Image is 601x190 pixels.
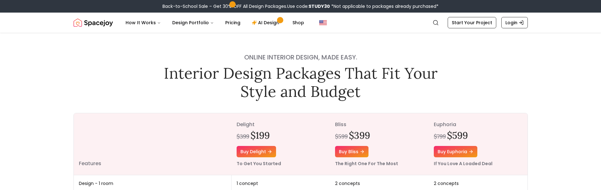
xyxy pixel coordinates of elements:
[237,180,258,187] span: 1 concept
[434,121,522,128] p: euphoria
[335,132,348,141] div: $599
[247,16,286,29] a: AI Design
[237,121,325,128] p: delight
[250,130,270,141] h2: $199
[434,132,446,141] div: $799
[335,121,424,128] p: bliss
[287,16,309,29] a: Shop
[434,160,492,167] small: If You Love A Loaded Deal
[159,53,442,62] h4: Online interior design, made easy.
[448,17,496,28] a: Start Your Project
[159,64,442,100] h1: Interior Design Packages That Fit Your Style and Budget
[434,180,459,187] span: 2 concepts
[162,3,439,9] div: Back-to-School Sale – Get 30% OFF All Design Packages.
[330,3,439,9] span: *Not applicable to packages already purchased*
[335,180,360,187] span: 2 concepts
[220,16,245,29] a: Pricing
[121,16,166,29] button: How It Works
[167,16,219,29] button: Design Portfolio
[74,13,528,33] nav: Global
[74,16,113,29] a: Spacejoy
[237,146,276,157] a: Buy delight
[121,16,309,29] nav: Main
[335,160,398,167] small: The Right One For The Most
[309,3,330,9] b: STUDY30
[447,130,468,141] h2: $599
[287,3,330,9] span: Use code:
[74,16,113,29] img: Spacejoy Logo
[237,160,281,167] small: To Get You Started
[74,113,232,175] th: Features
[349,130,370,141] h2: $399
[501,17,528,28] a: Login
[237,132,249,141] div: $399
[335,146,368,157] a: Buy bliss
[434,146,477,157] a: Buy euphoria
[319,19,327,26] img: United States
